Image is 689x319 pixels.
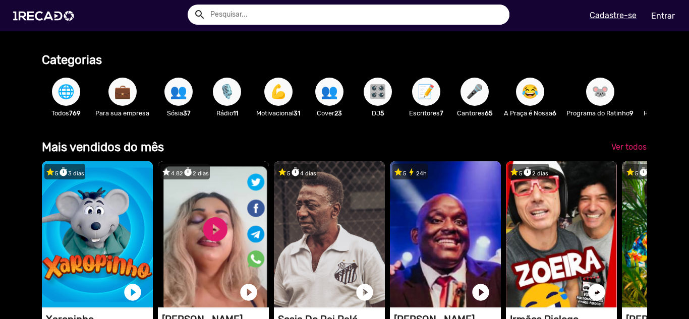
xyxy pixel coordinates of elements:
video: 1RECADO vídeos dedicados para fãs e empresas [506,161,617,307]
p: DJ [359,108,397,118]
button: 📝 [412,78,440,106]
button: 🐭 [586,78,614,106]
span: Ver todos [611,142,647,152]
span: 🎤 [466,78,483,106]
button: 💼 [108,78,137,106]
span: 👥 [170,78,187,106]
p: Escritores [407,108,445,118]
button: 🎤 [461,78,489,106]
p: A Praça é Nossa [504,108,556,118]
a: play_circle_filled [123,282,143,302]
p: Sósia [159,108,198,118]
b: 37 [183,109,191,117]
p: Cover [310,108,349,118]
b: 23 [334,109,342,117]
a: Entrar [645,7,681,25]
b: 769 [69,109,81,117]
a: play_circle_filled [471,282,491,302]
p: Rádio [208,108,246,118]
button: 👥 [315,78,343,106]
b: 65 [485,109,493,117]
span: 🐭 [592,78,609,106]
p: Todos [47,108,85,118]
b: 5 [380,109,384,117]
input: Pesquisar... [203,5,509,25]
button: 🎛️ [364,78,392,106]
button: 😂 [516,78,544,106]
b: 9 [629,109,634,117]
b: 7 [440,109,443,117]
b: Mais vendidos do mês [42,140,164,154]
b: Categorias [42,53,102,67]
button: 🌐 [52,78,80,106]
video: 1RECADO vídeos dedicados para fãs e empresas [274,161,385,307]
a: play_circle_filled [355,282,375,302]
button: 💪 [264,78,293,106]
span: 📝 [418,78,435,106]
span: 💪 [270,78,287,106]
u: Cadastre-se [590,11,637,20]
video: 1RECADO vídeos dedicados para fãs e empresas [158,161,269,307]
video: 1RECADO vídeos dedicados para fãs e empresas [390,161,501,307]
span: 😂 [522,78,539,106]
span: 👥 [321,78,338,106]
span: 💼 [114,78,131,106]
button: Example home icon [190,5,208,23]
p: Programa do Ratinho [566,108,634,118]
button: 👥 [164,78,193,106]
span: 🎙️ [218,78,236,106]
p: Humoristas [644,108,686,118]
mat-icon: Example home icon [194,9,206,21]
a: play_circle_filled [239,282,259,302]
p: Cantores [455,108,494,118]
p: Para sua empresa [95,108,149,118]
button: 🎙️ [213,78,241,106]
a: play_circle_filled [587,282,607,302]
span: 🌐 [58,78,75,106]
b: 31 [294,109,300,117]
span: 🎛️ [369,78,386,106]
b: 6 [552,109,556,117]
b: 11 [233,109,238,117]
p: Motivacional [256,108,300,118]
video: 1RECADO vídeos dedicados para fãs e empresas [42,161,153,307]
